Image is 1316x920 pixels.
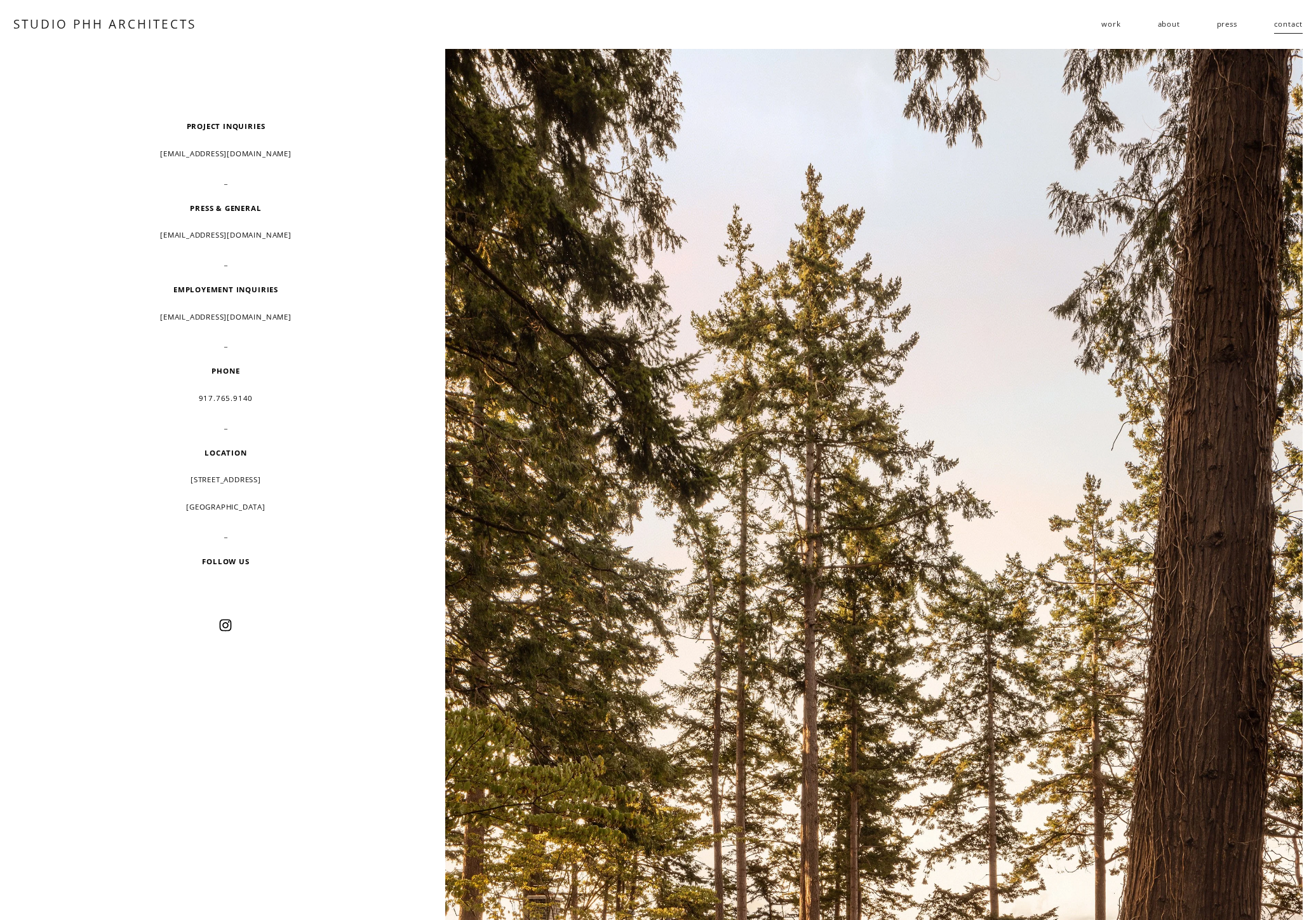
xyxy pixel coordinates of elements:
a: press [1217,15,1237,34]
p: _ [67,417,384,435]
p: [EMAIL_ADDRESS][DOMAIN_NAME] [67,308,384,327]
p: [GEOGRAPHIC_DATA] [67,498,384,517]
a: contact [1274,15,1303,34]
a: STUDIO PHH ARCHITECTS [13,16,197,32]
strong: PROJECT INQUIRIES [187,121,265,131]
span: work [1101,15,1120,34]
p: _ [67,525,384,544]
p: [EMAIL_ADDRESS][DOMAIN_NAME] [67,145,384,163]
p: _ [67,254,384,272]
strong: FOLLOW US [202,557,249,566]
strong: PHONE [211,366,239,375]
p: [STREET_ADDRESS] [67,471,384,489]
p: _ [67,335,384,353]
p: [EMAIL_ADDRESS][DOMAIN_NAME] [67,226,384,245]
strong: LOCATION [205,448,246,457]
strong: EMPLOYEMENT INQUIRIES [173,285,278,294]
p: _ [67,172,384,191]
p: 917.765.9140 [67,389,384,408]
a: folder dropdown [1101,15,1120,34]
a: Instagram [219,619,232,632]
strong: PRESS & GENERAL [190,203,261,213]
a: about [1158,15,1180,34]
